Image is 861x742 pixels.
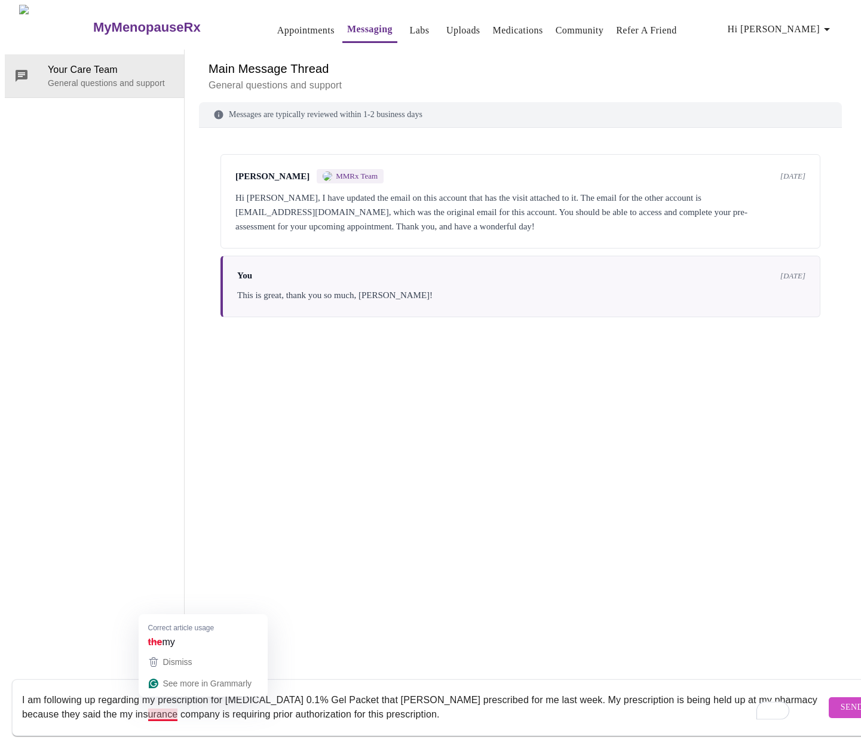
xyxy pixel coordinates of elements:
[209,59,832,78] h6: Main Message Thread
[336,171,378,181] span: MMRx Team
[237,288,805,302] div: This is great, thank you so much, [PERSON_NAME]!
[272,19,339,42] button: Appointments
[48,77,174,89] p: General questions and support
[611,19,682,42] button: Refer a Friend
[728,21,834,38] span: Hi [PERSON_NAME]
[616,22,677,39] a: Refer a Friend
[237,271,252,281] span: You
[551,19,609,42] button: Community
[209,78,832,93] p: General questions and support
[342,17,397,43] button: Messaging
[780,171,805,181] span: [DATE]
[556,22,604,39] a: Community
[347,21,393,38] a: Messaging
[235,171,310,182] span: [PERSON_NAME]
[235,191,805,234] div: Hi [PERSON_NAME], I have updated the email on this account that has the visit attached to it. The...
[199,102,842,128] div: Messages are typically reviewed within 1-2 business days
[48,63,174,77] span: Your Care Team
[442,19,485,42] button: Uploads
[488,19,548,42] button: Medications
[323,171,332,181] img: MMRX
[493,22,543,39] a: Medications
[19,5,92,50] img: MyMenopauseRx Logo
[277,22,335,39] a: Appointments
[446,22,480,39] a: Uploads
[5,54,184,97] div: Your Care TeamGeneral questions and support
[410,22,430,39] a: Labs
[92,7,249,48] a: MyMenopauseRx
[22,688,826,726] textarea: To enrich screen reader interactions, please activate Accessibility in Grammarly extension settings
[400,19,439,42] button: Labs
[723,17,839,41] button: Hi [PERSON_NAME]
[780,271,805,281] span: [DATE]
[93,20,201,35] h3: MyMenopauseRx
